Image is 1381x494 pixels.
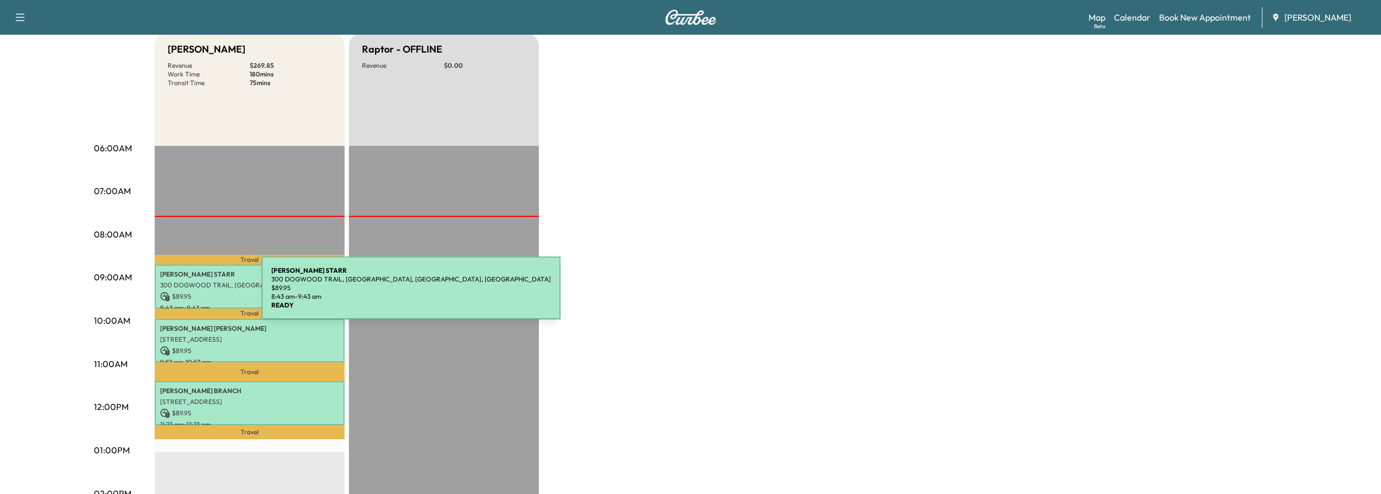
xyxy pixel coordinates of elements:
p: 11:23 am - 12:23 pm [160,420,339,429]
b: [PERSON_NAME] STARR [271,266,347,274]
p: $ 89.95 [160,346,339,356]
p: 8:43 am - 9:43 am [271,292,551,301]
p: $ 0.00 [444,61,526,70]
p: [PERSON_NAME] [PERSON_NAME] [160,324,339,333]
p: 09:00AM [94,271,132,284]
p: 300 DOGWOOD TRAIL, [GEOGRAPHIC_DATA], [GEOGRAPHIC_DATA], [GEOGRAPHIC_DATA] [271,275,551,284]
p: 08:00AM [94,228,132,241]
p: [PERSON_NAME] BRANCH [160,387,339,395]
a: MapBeta [1089,11,1105,24]
p: Travel [155,309,345,319]
p: [STREET_ADDRESS] [160,335,339,344]
p: 300 DOGWOOD TRAIL, [GEOGRAPHIC_DATA], [GEOGRAPHIC_DATA], [GEOGRAPHIC_DATA] [160,281,339,290]
p: [STREET_ADDRESS] [160,397,339,406]
h5: [PERSON_NAME] [168,42,245,57]
p: Travel [155,425,345,439]
div: Beta [1094,22,1105,30]
p: Revenue [362,61,444,70]
span: [PERSON_NAME] [1284,11,1351,24]
p: 07:00AM [94,184,131,197]
p: Transit Time [168,79,250,87]
img: Curbee Logo [665,10,717,25]
p: Revenue [168,61,250,70]
p: Travel [155,255,345,264]
p: Travel [155,362,345,381]
p: 75 mins [250,79,332,87]
p: 8:43 am - 9:43 am [160,304,339,312]
p: 01:00PM [94,444,130,457]
a: Book New Appointment [1159,11,1251,24]
p: $ 89.95 [160,292,339,301]
p: 10:00AM [94,314,130,327]
h5: Raptor - OFFLINE [362,42,442,57]
p: 9:57 am - 10:57 am [160,358,339,367]
p: 180 mins [250,70,332,79]
p: $ 89.95 [271,284,551,292]
p: $ 89.95 [160,408,339,418]
p: $ 269.85 [250,61,332,70]
p: [PERSON_NAME] STARR [160,270,339,279]
p: 06:00AM [94,142,132,155]
p: Work Time [168,70,250,79]
p: 11:00AM [94,357,128,370]
a: Calendar [1114,11,1150,24]
p: 12:00PM [94,400,129,413]
b: READY [271,301,294,309]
